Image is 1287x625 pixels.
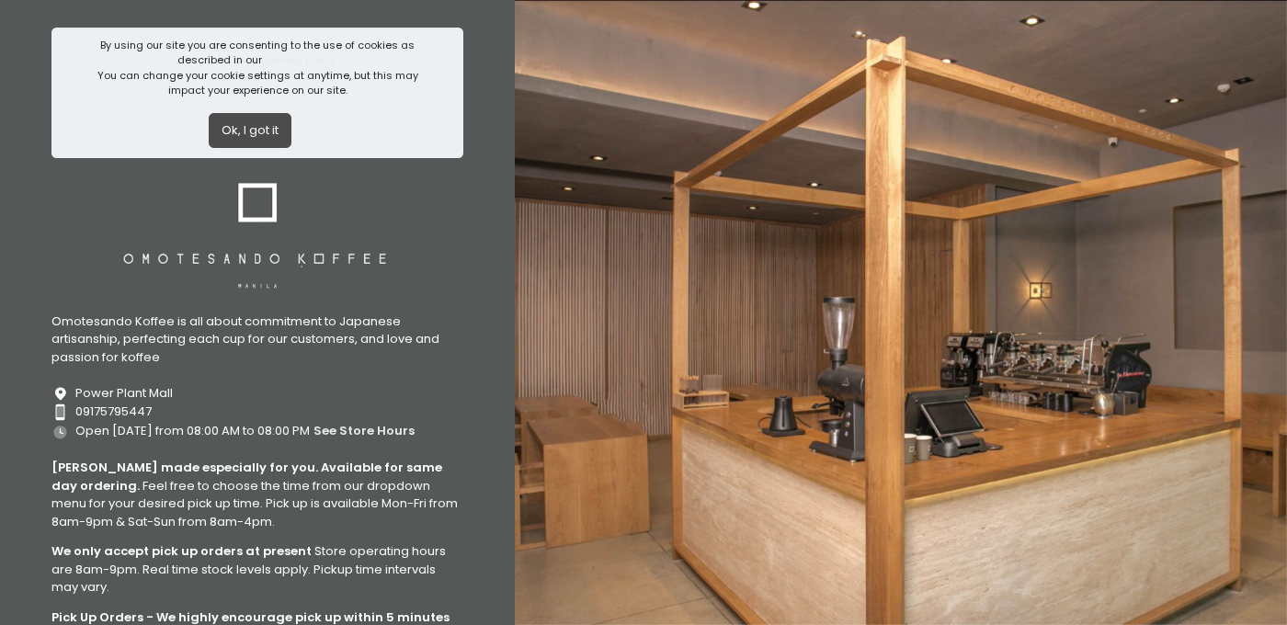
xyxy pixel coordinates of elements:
[51,384,463,403] div: Power Plant Mall
[51,312,463,367] div: Omotesando Koffee is all about commitment to Japanese artisanship, perfecting each cup for our cu...
[83,38,433,98] div: By using our site you are consenting to the use of cookies as described in our You can change you...
[51,542,463,597] div: Store operating hours are 8am-9pm. Real time stock levels apply. Pickup time intervals may vary.
[51,459,463,530] div: Feel free to choose the time from our dropdown menu for your desired pick up time. Pick up is ava...
[313,421,416,441] button: see store hours
[51,403,463,421] div: 09175795447
[51,421,463,441] div: Open [DATE] from 08:00 AM to 08:00 PM
[51,542,312,560] b: We only accept pick up orders at present
[117,170,393,301] img: Omotesando Koffee
[265,52,337,67] a: privacy policy.
[209,113,291,148] button: Ok, I got it
[51,459,442,494] b: [PERSON_NAME] made especially for you. Available for same day ordering.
